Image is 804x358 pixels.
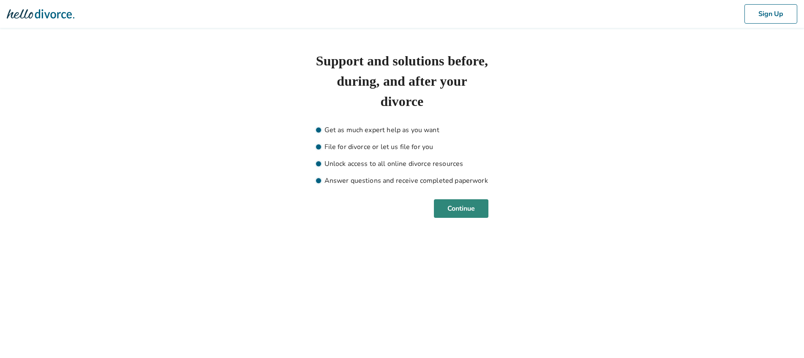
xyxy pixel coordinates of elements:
[7,5,74,22] img: Hello Divorce Logo
[744,4,797,24] button: Sign Up
[434,199,488,218] button: Continue
[316,125,488,135] li: Get as much expert help as you want
[316,159,488,169] li: Unlock access to all online divorce resources
[316,176,488,186] li: Answer questions and receive completed paperwork
[762,317,804,358] iframe: Chat Widget
[316,51,488,111] h1: Support and solutions before, during, and after your divorce
[316,142,488,152] li: File for divorce or let us file for you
